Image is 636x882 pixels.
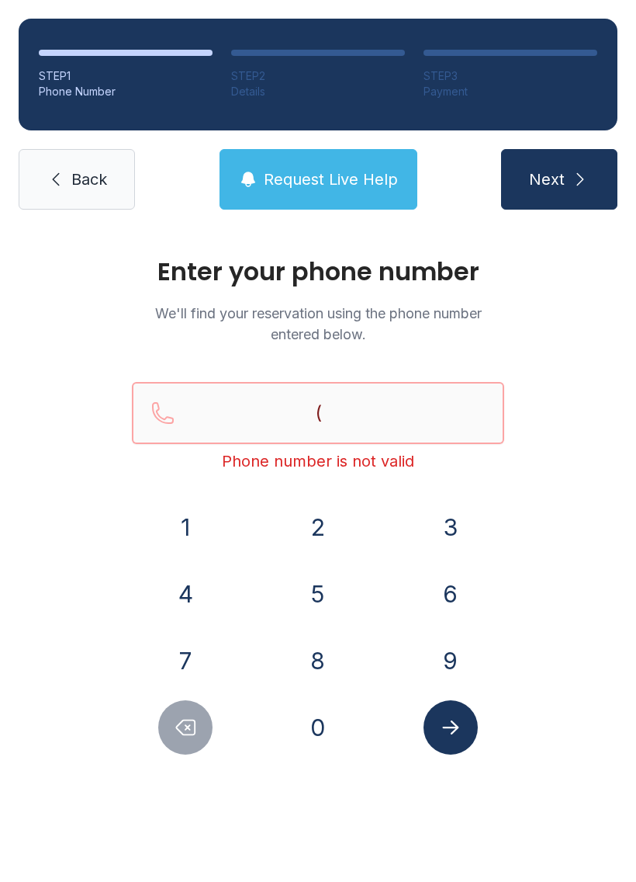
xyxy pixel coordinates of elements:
button: 6 [423,567,478,621]
button: Submit lookup form [423,700,478,755]
span: Next [529,168,565,190]
button: 1 [158,500,213,554]
span: Back [71,168,107,190]
input: Reservation phone number [132,382,504,444]
div: Phone number is not valid [132,450,504,472]
h1: Enter your phone number [132,259,504,284]
button: 7 [158,634,213,688]
div: STEP 2 [231,68,405,84]
div: Phone Number [39,84,213,99]
div: Payment [423,84,597,99]
button: Delete number [158,700,213,755]
button: 3 [423,500,478,554]
div: Details [231,84,405,99]
span: Request Live Help [264,168,398,190]
p: We'll find your reservation using the phone number entered below. [132,303,504,345]
div: STEP 3 [423,68,597,84]
button: 9 [423,634,478,688]
button: 0 [291,700,345,755]
button: 8 [291,634,345,688]
div: STEP 1 [39,68,213,84]
button: 2 [291,500,345,554]
button: 5 [291,567,345,621]
button: 4 [158,567,213,621]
